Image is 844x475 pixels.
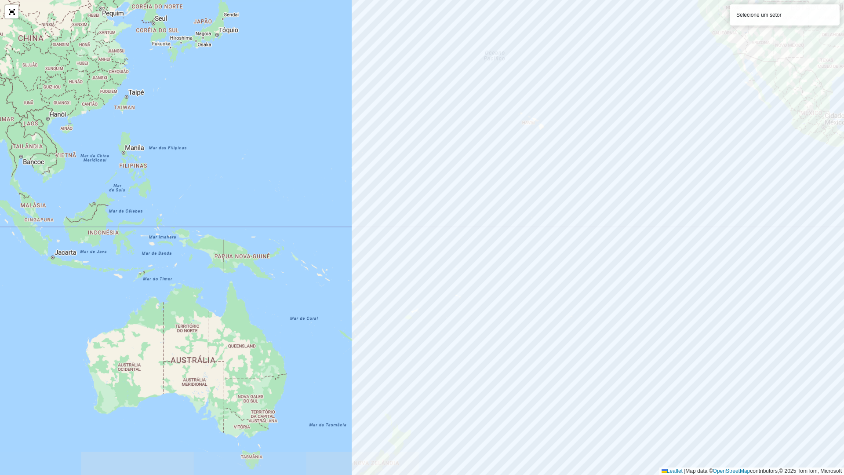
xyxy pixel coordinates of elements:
[713,468,750,474] a: OpenStreetMap
[730,4,840,26] div: Selecione um setor
[5,5,18,18] a: Abrir mapa em tela cheia
[659,468,844,475] div: Map data © contributors,© 2025 TomTom, Microsoft
[684,468,685,474] span: |
[662,468,683,474] a: Leaflet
